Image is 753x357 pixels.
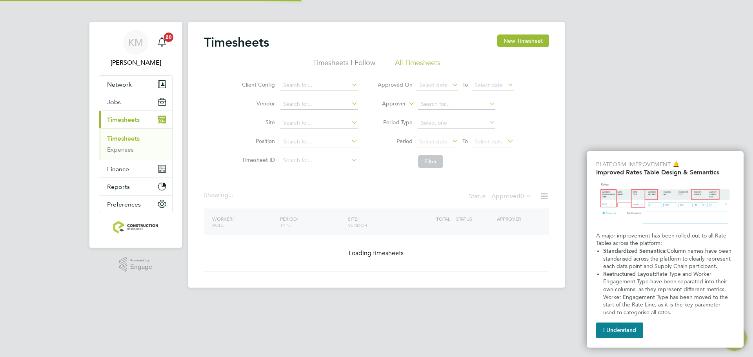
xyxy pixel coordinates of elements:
input: Search for... [280,118,358,129]
a: Go to account details [99,30,173,67]
input: Select one [418,118,495,129]
label: Approved On [377,81,413,88]
input: Search for... [280,136,358,147]
span: Engage [130,264,152,270]
label: Timesheet ID [240,156,275,163]
li: Timesheets I Follow [313,58,375,72]
label: Approved [491,192,532,200]
span: 20 [164,33,173,42]
h2: Timesheets [204,34,269,50]
span: Jobs [107,98,121,106]
span: Powered by [130,257,152,264]
nav: Main navigation [89,22,182,248]
div: Showing [204,191,235,199]
span: Select date [475,82,503,89]
span: Reports [107,183,130,190]
span: To [460,80,470,90]
span: Kacy Melton [99,58,173,67]
img: Updated Rates Table Design & Semantics [596,179,734,229]
h2: Improved Rates Table Design & Semantics [596,169,734,176]
label: Client Config [240,81,275,88]
strong: Restructured Layout: [603,271,656,277]
input: Search for... [418,99,495,110]
span: Select date [419,82,447,89]
div: Status [469,191,533,202]
button: Filter [418,155,443,168]
strong: Standardized Semantics: [603,248,667,254]
span: Finance [107,165,129,173]
span: Preferences [107,201,141,208]
label: Period [377,138,413,145]
li: All Timesheets [395,58,440,72]
span: Network [107,81,132,88]
label: Vendor [240,100,275,107]
span: Select date [419,138,447,145]
span: Rate Type and Worker Engagement Type have been separated into their own columns, as they represen... [603,271,729,316]
input: Search for... [280,80,358,91]
img: construction-resources-logo-retina.png [113,221,158,234]
p: Platform Improvement 🔔 [596,161,734,169]
label: Site [240,119,275,126]
label: Position [240,138,275,145]
a: Expenses [107,146,134,153]
p: A major improvement has been rolled out to all Rate Tables across the platform: [596,232,734,247]
span: Column names have been standarised across the platform to clearly represent each data point and S... [603,248,733,270]
span: Select date [475,138,503,145]
a: Timesheets [107,135,140,142]
input: Search for... [280,155,358,166]
div: Improved Rate Table Semantics [587,151,744,348]
span: ... [228,191,233,199]
span: To [460,136,470,146]
label: Approver [371,100,406,108]
button: New Timesheet [497,34,549,47]
a: Go to home page [99,221,173,234]
span: KM [128,37,143,47]
button: I Understand [596,323,643,338]
label: Period Type [377,119,413,126]
span: Timesheets [107,116,140,123]
input: Search for... [280,99,358,110]
span: 0 [520,192,524,200]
